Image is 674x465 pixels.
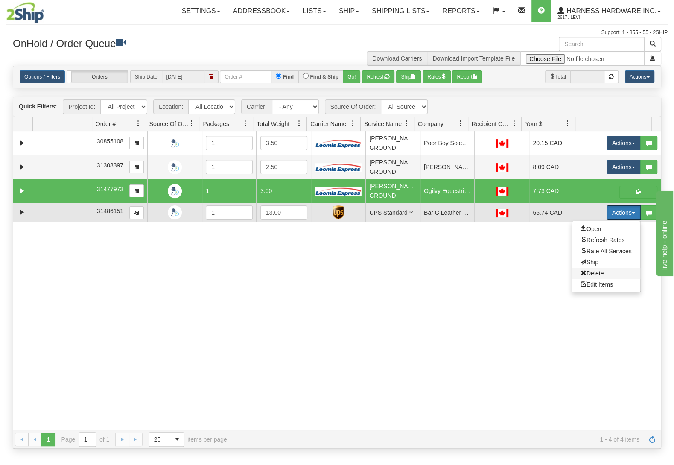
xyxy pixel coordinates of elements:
span: Company [418,120,443,128]
span: Source Of Order [149,120,189,128]
a: Order # filter column settings [131,116,146,131]
button: Go! [343,70,360,83]
button: Actions [607,160,641,174]
span: Harness Hardware Inc. [564,7,656,15]
img: Manual [168,160,182,174]
span: Delete [581,270,604,277]
button: Actions [625,70,654,83]
span: 1 - 4 of 4 items [239,436,639,443]
td: Poor Boy Soles Bespoke Shoe C [420,131,475,155]
img: CA [496,209,508,217]
span: Source Of Order: [325,99,381,114]
a: Service Name filter column settings [400,116,414,131]
td: [PERSON_NAME] GROUND [365,179,420,203]
span: 3.00 [260,187,272,194]
div: Support: 1 - 855 - 55 - 2SHIP [6,29,668,36]
span: Service Name [364,120,402,128]
span: Recipient Country [472,120,511,128]
label: Orders [67,71,128,83]
span: Carrier Name [310,120,346,128]
td: [PERSON_NAME] GROUND [365,155,420,179]
img: logo2617.jpg [6,2,44,23]
td: [PERSON_NAME] GROUND [365,131,420,155]
a: Options / Filters [20,70,65,83]
span: Edit Items [581,281,613,288]
button: Copy to clipboard [129,137,144,149]
button: Search [644,37,661,51]
img: CA [496,187,508,196]
a: Your $ filter column settings [560,116,575,131]
td: [PERSON_NAME] [420,155,475,179]
img: UPS [333,205,344,219]
span: 25 [154,435,165,444]
input: Import [520,51,645,66]
a: Download Carriers [372,55,422,62]
button: Copy to clipboard [129,206,144,219]
label: Quick Filters: [19,102,57,111]
img: Loomis Express [315,187,362,196]
input: Page 1 [79,433,96,446]
a: Open [572,223,640,234]
button: Actions [607,136,641,150]
label: Find & Ship [310,73,338,81]
label: Find [283,73,294,81]
a: Refresh [645,433,659,446]
span: Page of 1 [61,432,110,447]
div: grid toolbar [13,97,661,117]
img: CA [496,139,508,148]
img: CA [496,163,508,172]
button: Shipping Documents [619,186,657,199]
td: 65.74 CAD [529,203,584,222]
img: Loomis Express [315,163,362,172]
span: select [170,433,184,446]
span: Total Weight [257,120,289,128]
h3: OnHold / Order Queue [13,37,331,49]
a: Source Of Order filter column settings [184,116,199,131]
span: Project Id: [63,99,100,114]
span: Refresh Rates [581,237,624,243]
td: 7.73 CAD [529,179,584,203]
iframe: chat widget [654,189,673,276]
a: Lists [296,0,332,22]
span: items per page [149,432,227,447]
span: Page sizes drop down [149,432,184,447]
a: Recipient Country filter column settings [507,116,521,131]
a: Reports [436,0,486,22]
a: Expand [17,162,27,173]
input: Search [559,37,645,51]
a: Expand [17,186,27,196]
span: Page 1 [41,433,55,446]
a: Company filter column settings [453,116,468,131]
span: Carrier: [241,99,272,114]
span: 1 [206,187,209,194]
span: 31486151 [97,208,123,214]
button: Report [452,70,482,83]
img: Manual [168,136,182,150]
span: Rate All Services [581,248,632,254]
button: Copy to clipboard [129,184,144,197]
td: UPS Standard™ [365,203,420,222]
a: Addressbook [227,0,297,22]
a: Ship [333,0,365,22]
a: Expand [17,207,27,218]
span: Total [545,70,570,83]
td: 20.15 CAD [529,131,584,155]
span: Open [581,225,601,232]
span: 31308397 [97,162,123,169]
button: Actions [607,205,641,220]
a: Expand [17,138,27,149]
input: Order # [220,70,271,83]
div: live help - online [6,5,79,15]
a: Settings [175,0,227,22]
a: Download Import Template File [432,55,515,62]
img: Manual [168,184,182,198]
span: Packages [203,120,229,128]
button: Refresh [362,70,394,83]
a: Shipping lists [365,0,436,22]
span: Ship Date [130,70,162,83]
span: 31477973 [97,186,123,193]
a: Total Weight filter column settings [292,116,306,131]
td: Ogilvy Equestrian Inc [420,179,475,203]
span: Your $ [525,120,542,128]
img: Loomis Express [315,139,362,148]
